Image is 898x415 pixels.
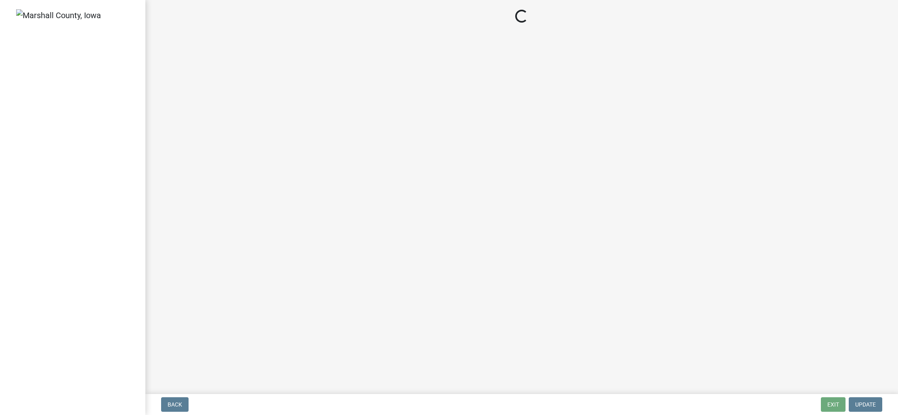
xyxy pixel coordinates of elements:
[855,401,876,408] span: Update
[161,397,189,412] button: Back
[821,397,846,412] button: Exit
[16,9,101,21] img: Marshall County, Iowa
[849,397,882,412] button: Update
[168,401,182,408] span: Back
